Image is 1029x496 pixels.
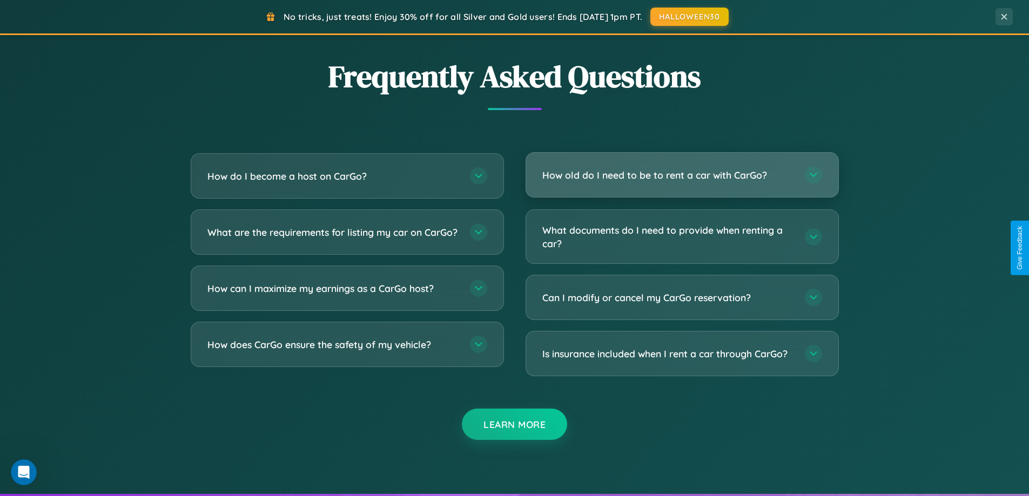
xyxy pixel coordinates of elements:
[207,226,459,239] h3: What are the requirements for listing my car on CarGo?
[542,223,794,250] h3: What documents do I need to provide when renting a car?
[1016,226,1024,270] div: Give Feedback
[207,169,459,183] h3: How do I become a host on CarGo?
[4,4,201,34] div: Open Intercom Messenger
[11,459,37,485] iframe: Intercom live chat
[542,347,794,361] h3: Is insurance included when I rent a car through CarGo?
[542,291,794,304] h3: Can I modify or cancel my CarGo reservation?
[207,338,459,351] h3: How does CarGo ensure the safety of my vehicle?
[191,56,839,97] h2: Frequently Asked Questions
[650,8,729,26] button: HALLOWEEN30
[207,282,459,295] h3: How can I maximize my earnings as a CarGo host?
[462,409,567,440] button: Learn More
[542,168,794,182] h3: How old do I need to be to rent a car with CarGo?
[284,11,642,22] span: No tricks, just treats! Enjoy 30% off for all Silver and Gold users! Ends [DATE] 1pm PT.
